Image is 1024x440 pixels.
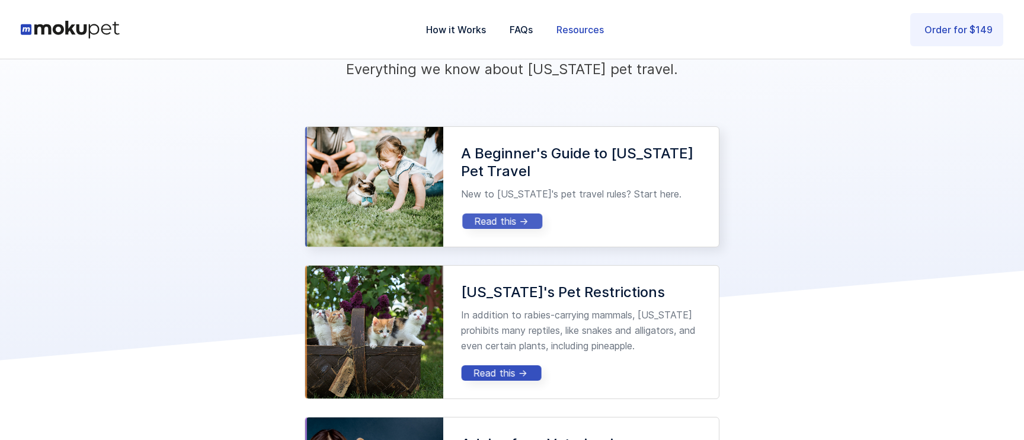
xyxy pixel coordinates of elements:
div: Order for $149 [924,22,993,37]
a: A Beginner's Guide to [US_STATE] Pet TravelNew to [US_STATE]'s pet travel rules? Start here.Read ... [305,126,719,247]
a: How it Works [414,10,498,49]
a: Order for $149 [910,13,1003,46]
div: Read this -> [474,215,530,227]
a: [US_STATE]'s Pet RestrictionsIn addition to rabies-carrying mammals, [US_STATE] prohibits many re... [305,265,719,399]
div: Read this -> [473,367,529,379]
a: Resources [545,10,616,49]
p: In addition to rabies-carrying mammals, [US_STATE] prohibits many reptiles, like snakes and allig... [461,307,701,353]
a: FAQs [498,10,545,49]
h3: A Beginner's Guide to [US_STATE] Pet Travel [461,145,701,180]
a: home [21,21,120,39]
h3: [US_STATE]'s Pet Restrictions [461,283,701,301]
p: New to [US_STATE]'s pet travel rules? Start here. [461,186,701,202]
p: Everything we know about [US_STATE] pet travel. [346,60,678,79]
